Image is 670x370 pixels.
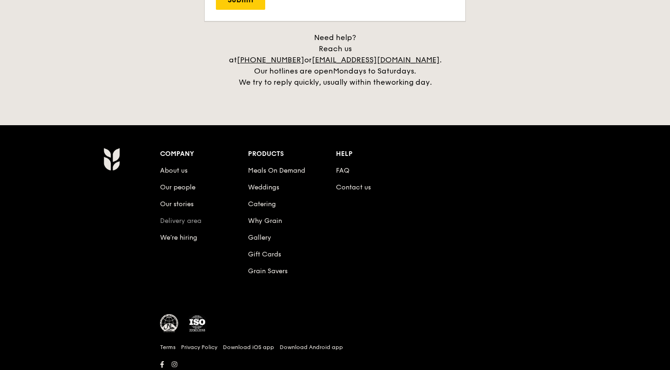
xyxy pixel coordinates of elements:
[160,183,195,191] a: Our people
[248,167,305,175] a: Meals On Demand
[219,32,451,88] div: Need help? Reach us at or . Our hotlines are open We try to reply quickly, usually within the
[248,148,336,161] div: Products
[160,234,197,242] a: We’re hiring
[248,183,279,191] a: Weddings
[248,234,271,242] a: Gallery
[160,343,175,351] a: Terms
[336,167,349,175] a: FAQ
[312,55,440,64] a: [EMAIL_ADDRESS][DOMAIN_NAME]
[280,343,343,351] a: Download Android app
[248,217,282,225] a: Why Grain
[385,78,432,87] span: working day.
[248,200,276,208] a: Catering
[248,250,281,258] a: Gift Cards
[103,148,120,171] img: AYc88T3wAAAABJRU5ErkJggg==
[223,343,274,351] a: Download iOS app
[160,314,179,333] img: MUIS Halal Certified
[160,217,201,225] a: Delivery area
[188,314,207,333] img: ISO Certified
[237,55,304,64] a: [PHONE_NUMBER]
[181,343,217,351] a: Privacy Policy
[160,148,248,161] div: Company
[248,267,288,275] a: Grain Savers
[160,200,194,208] a: Our stories
[336,148,424,161] div: Help
[333,67,416,75] span: Mondays to Saturdays.
[336,183,371,191] a: Contact us
[160,167,188,175] a: About us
